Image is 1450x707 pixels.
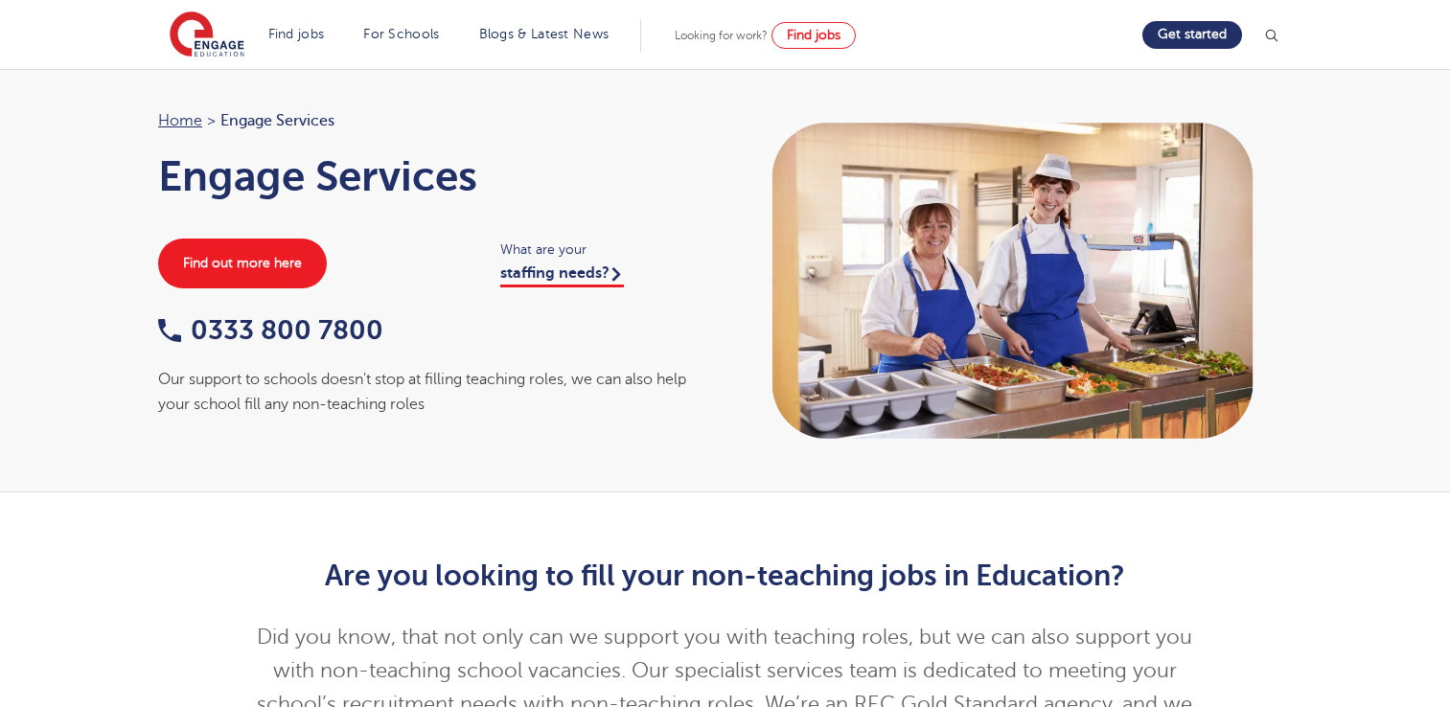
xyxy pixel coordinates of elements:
[771,22,856,49] a: Find jobs
[255,559,1195,592] h2: Are you looking to fill your non-teaching jobs in Education?
[675,29,768,42] span: Looking for work?
[787,28,840,42] span: Find jobs
[158,108,706,133] nav: breadcrumb
[158,315,383,345] a: 0333 800 7800
[220,108,334,133] span: Engage Services
[1142,21,1242,49] a: Get started
[158,112,202,129] a: Home
[479,27,610,41] a: Blogs & Latest News
[170,11,244,59] img: Engage Education
[158,239,327,288] a: Find out more here
[158,152,706,200] h1: Engage Services
[207,112,216,129] span: >
[268,27,325,41] a: Find jobs
[500,239,706,261] span: What are your
[158,367,706,418] div: Our support to schools doesn't stop at filling teaching roles, we can also help your school fill ...
[500,264,624,287] a: staffing needs?
[363,27,439,41] a: For Schools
